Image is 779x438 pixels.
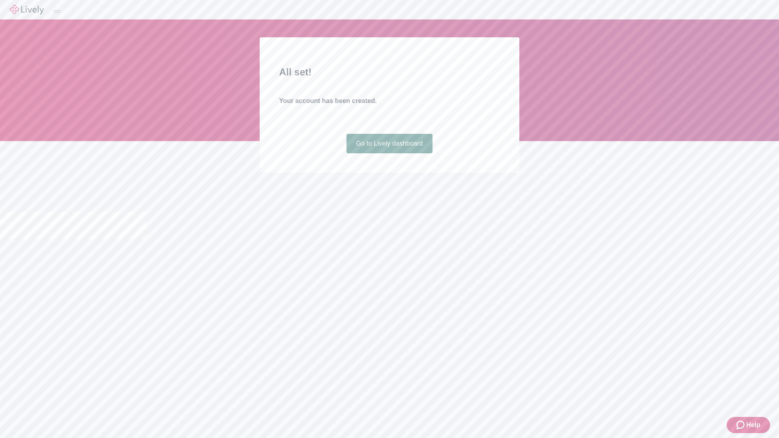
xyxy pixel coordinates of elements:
[279,96,500,106] h4: Your account has been created.
[736,420,746,430] svg: Zendesk support icon
[54,10,60,13] button: Log out
[746,420,760,430] span: Help
[346,134,433,153] a: Go to Lively dashboard
[10,5,44,15] img: Lively
[279,65,500,79] h2: All set!
[727,417,770,433] button: Zendesk support iconHelp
